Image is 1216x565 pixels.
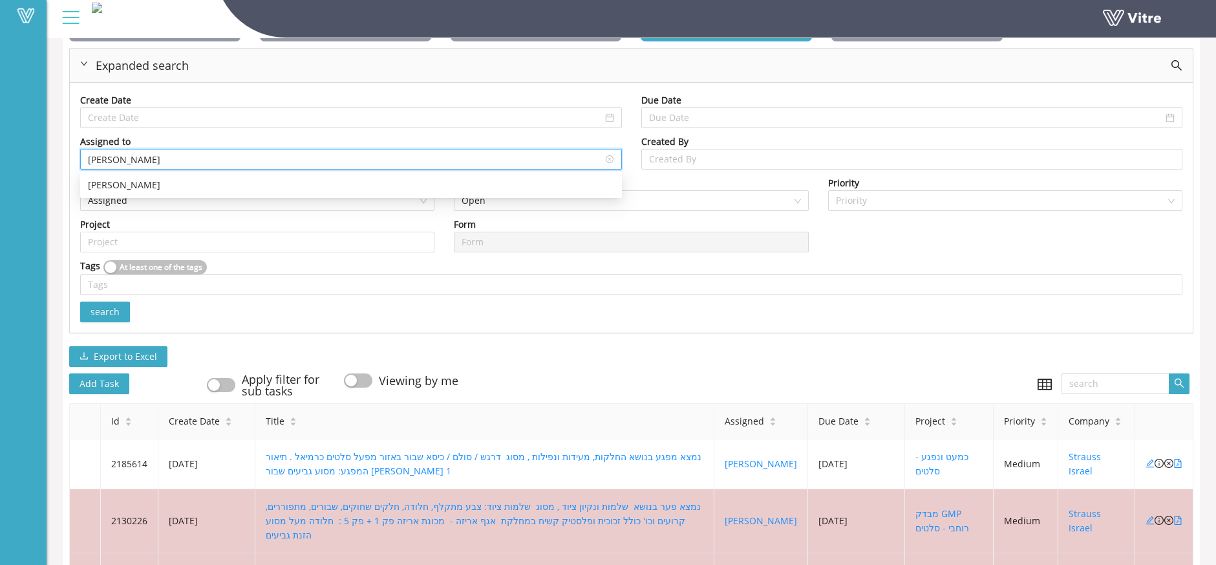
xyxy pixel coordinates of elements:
[725,515,797,527] a: [PERSON_NAME]
[80,60,88,67] span: right
[158,489,255,553] td: [DATE]
[950,421,957,428] span: caret-down
[1004,414,1035,428] span: Priority
[1164,516,1173,525] span: close-circle
[462,191,800,210] span: Open
[266,414,284,428] span: Title
[1040,421,1047,428] span: caret-down
[1173,516,1182,525] span: file-pdf
[1061,373,1169,394] input: search
[91,305,120,319] span: search
[1174,378,1184,390] span: search
[88,111,603,125] input: Create Date
[641,135,688,149] div: Created By
[1115,415,1122,423] span: caret-up
[290,415,297,423] span: caret-up
[1146,458,1155,470] a: edit
[80,217,110,232] div: Project
[1146,459,1155,468] span: edit
[1171,60,1182,71] span: search
[725,458,797,470] a: [PERSON_NAME]
[1115,421,1122,428] span: caret-down
[769,421,776,428] span: caret-down
[828,176,859,190] div: Priority
[94,349,157,364] span: Export to Excel
[120,260,202,274] span: At least one of the tags
[125,415,132,423] span: caret-up
[649,111,1164,125] input: Due Date
[379,375,458,386] div: Viewing by me
[242,373,325,397] div: Apply filter for sub tasks
[808,489,905,553] td: [DATE]
[80,93,131,107] div: Create Date
[101,489,158,553] td: 2130226
[915,450,968,477] a: כמעט ונפגע - סלטים
[1155,459,1164,468] span: info-circle
[69,373,129,394] span: Add Task
[915,507,969,534] a: מבדק GMP רוחבי - סלטים
[80,351,89,362] span: download
[290,421,297,428] span: caret-down
[769,415,776,423] span: caret-up
[641,93,681,107] div: Due Date
[1155,516,1164,525] span: info-circle
[1146,515,1155,527] a: edit
[1069,507,1101,534] a: Strauss Israel
[158,439,255,489] td: [DATE]
[88,191,427,210] span: Assigned
[88,178,614,192] div: [PERSON_NAME]
[169,414,220,428] span: Create Date
[1173,515,1182,527] a: file-pdf
[1069,414,1109,428] span: Company
[725,414,764,428] span: Assigned
[818,414,859,428] span: Due Date
[111,414,120,428] span: Id
[1164,459,1173,468] span: close-circle
[92,3,102,13] img: af1731f1-fc1c-47dd-8edd-e51c8153d184.png
[994,489,1058,553] td: Medium
[1173,459,1182,468] span: file-pdf
[454,217,476,232] div: Form
[225,415,232,423] span: caret-up
[606,155,613,163] span: close-circle
[101,439,158,489] td: 2185614
[225,421,232,428] span: caret-down
[80,259,100,274] div: Tags
[80,175,622,195] div: בוריס קוגן
[864,421,871,428] span: caret-down
[808,439,905,489] td: [DATE]
[125,421,132,428] span: caret-down
[864,415,871,423] span: caret-up
[266,450,701,477] a: נמצא מפגע בנושא החלקות, מעידות ונפילות , מסוג דרגש / סולם / כיסא שבור באזור מפעל סלטים כרמיאל . ת...
[950,415,957,423] span: caret-up
[1069,450,1101,477] a: Strauss Israel
[915,414,945,428] span: Project
[1173,458,1182,470] a: file-pdf
[1169,373,1189,394] button: search
[1038,377,1052,392] span: table
[266,500,701,541] a: נמצא פער בנושא שלמות ונקיון ציוד , מסוג שלמות ציוד: צבע מתקלף, חלודה, חלקים שחוקים, שבורים, מתפור...
[69,375,142,390] a: Add Task
[70,49,1193,82] div: rightExpanded search
[1146,516,1155,525] span: edit
[80,135,131,149] div: Assigned to
[69,346,167,367] button: downloadExport to Excel
[80,302,130,322] button: search
[994,439,1058,489] td: Medium
[1040,415,1047,423] span: caret-up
